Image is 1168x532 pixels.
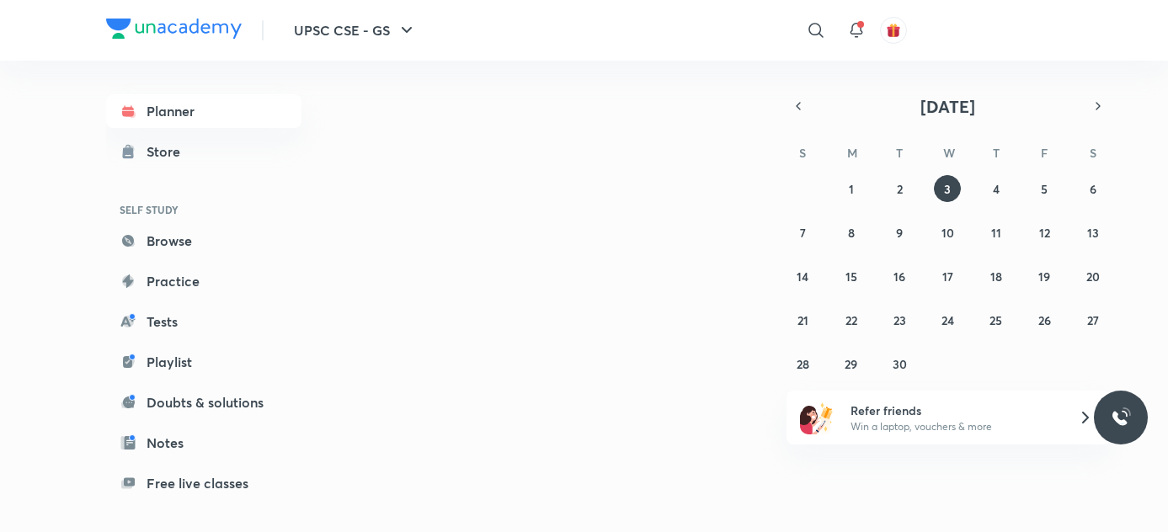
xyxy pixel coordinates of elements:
button: September 15, 2025 [838,263,865,290]
button: September 9, 2025 [886,219,913,246]
abbr: September 10, 2025 [941,225,954,241]
button: September 8, 2025 [838,219,865,246]
button: September 4, 2025 [983,175,1010,202]
button: September 30, 2025 [886,350,913,377]
abbr: September 24, 2025 [941,312,954,328]
a: Tests [106,305,301,338]
abbr: Wednesday [943,145,955,161]
abbr: September 7, 2025 [800,225,806,241]
button: September 25, 2025 [983,306,1010,333]
abbr: Sunday [799,145,806,161]
button: September 18, 2025 [983,263,1010,290]
abbr: September 5, 2025 [1041,181,1048,197]
abbr: September 14, 2025 [797,269,808,285]
abbr: September 21, 2025 [797,312,808,328]
img: referral [800,401,834,434]
abbr: Monday [847,145,857,161]
abbr: September 9, 2025 [896,225,903,241]
span: [DATE] [920,95,975,118]
a: Planner [106,94,301,128]
button: [DATE] [810,94,1086,118]
button: September 29, 2025 [838,350,865,377]
div: Store [147,141,190,162]
abbr: September 27, 2025 [1087,312,1099,328]
abbr: September 4, 2025 [993,181,1000,197]
img: ttu [1111,407,1131,428]
abbr: September 28, 2025 [797,356,809,372]
img: Company Logo [106,19,242,39]
button: September 20, 2025 [1080,263,1107,290]
button: avatar [880,17,907,44]
abbr: September 13, 2025 [1087,225,1099,241]
h6: Refer friends [851,402,1058,419]
button: September 1, 2025 [838,175,865,202]
button: September 23, 2025 [886,306,913,333]
a: Store [106,135,301,168]
abbr: September 23, 2025 [893,312,906,328]
button: September 26, 2025 [1031,306,1058,333]
button: September 22, 2025 [838,306,865,333]
button: September 5, 2025 [1031,175,1058,202]
abbr: Thursday [993,145,1000,161]
a: Free live classes [106,466,301,500]
a: Practice [106,264,301,298]
h6: SELF STUDY [106,195,301,224]
button: September 17, 2025 [934,263,961,290]
a: Browse [106,224,301,258]
abbr: September 30, 2025 [893,356,907,372]
button: September 14, 2025 [789,263,816,290]
button: September 11, 2025 [983,219,1010,246]
button: September 2, 2025 [886,175,913,202]
abbr: Friday [1041,145,1048,161]
button: September 6, 2025 [1080,175,1107,202]
button: September 27, 2025 [1080,306,1107,333]
abbr: Saturday [1090,145,1096,161]
abbr: September 8, 2025 [848,225,855,241]
button: September 16, 2025 [886,263,913,290]
a: Doubts & solutions [106,386,301,419]
button: UPSC CSE - GS [284,13,427,47]
button: September 19, 2025 [1031,263,1058,290]
a: Company Logo [106,19,242,43]
abbr: September 3, 2025 [944,181,951,197]
button: September 13, 2025 [1080,219,1107,246]
abbr: September 2, 2025 [897,181,903,197]
button: September 10, 2025 [934,219,961,246]
abbr: September 20, 2025 [1086,269,1100,285]
abbr: Tuesday [896,145,903,161]
button: September 7, 2025 [789,219,816,246]
abbr: September 19, 2025 [1038,269,1050,285]
abbr: September 16, 2025 [893,269,905,285]
button: September 21, 2025 [789,306,816,333]
a: Playlist [106,345,301,379]
p: Win a laptop, vouchers & more [851,419,1058,434]
abbr: September 6, 2025 [1090,181,1096,197]
abbr: September 15, 2025 [845,269,857,285]
button: September 28, 2025 [789,350,816,377]
abbr: September 1, 2025 [849,181,854,197]
abbr: September 18, 2025 [990,269,1002,285]
button: September 24, 2025 [934,306,961,333]
abbr: September 29, 2025 [845,356,857,372]
abbr: September 17, 2025 [942,269,953,285]
abbr: September 26, 2025 [1038,312,1051,328]
abbr: September 22, 2025 [845,312,857,328]
img: avatar [886,23,901,38]
abbr: September 25, 2025 [989,312,1002,328]
button: September 12, 2025 [1031,219,1058,246]
a: Notes [106,426,301,460]
abbr: September 12, 2025 [1039,225,1050,241]
button: September 3, 2025 [934,175,961,202]
abbr: September 11, 2025 [991,225,1001,241]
